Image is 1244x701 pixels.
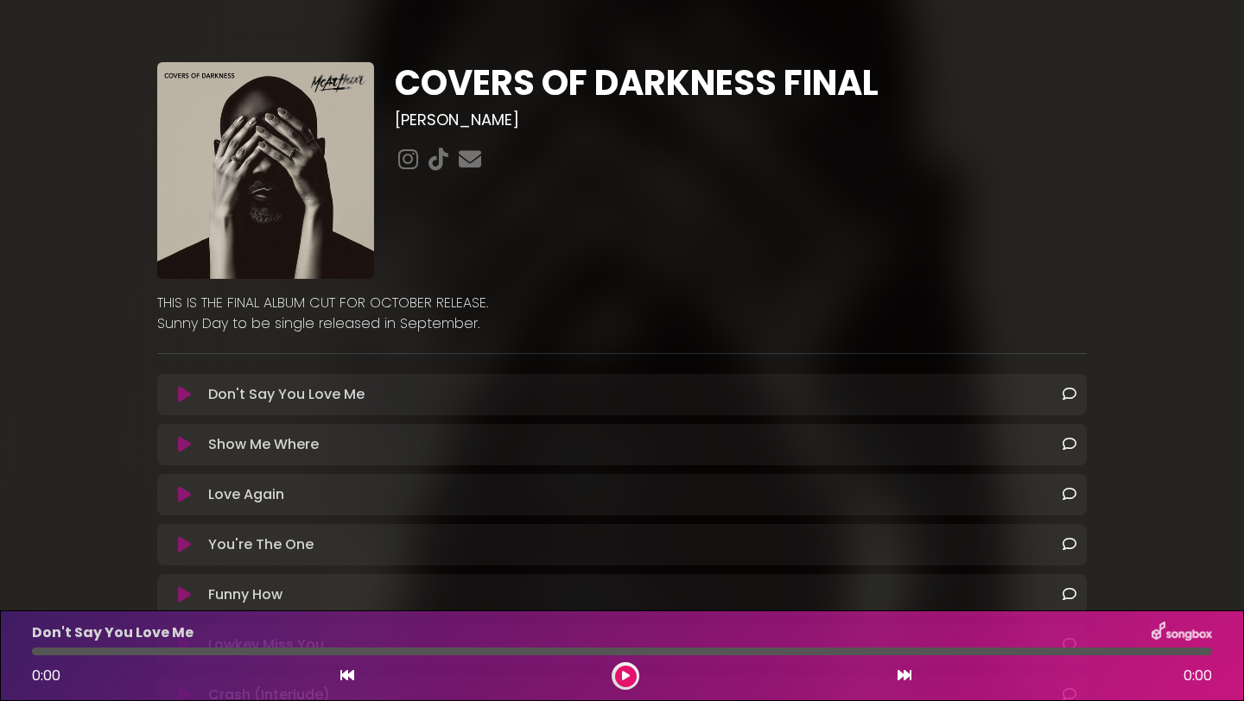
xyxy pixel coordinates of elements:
p: THIS IS THE FINAL ALBUM CUT FOR OCTOBER RELEASE. [157,293,1087,313]
p: Show Me Where [208,434,319,455]
p: Don't Say You Love Me [32,622,194,643]
p: You're The One [208,534,314,555]
h3: [PERSON_NAME] [395,111,1087,129]
p: Funny How [208,584,282,605]
span: 0:00 [1184,666,1212,686]
p: Sunny Day to be single released in September. [157,313,1087,334]
p: Love Again [208,484,284,505]
img: songbox-logo-white.png [1152,622,1212,644]
img: H1JVgOjATuO7XgTOmm0l [157,62,374,279]
p: Don't Say You Love Me [208,384,365,405]
span: 0:00 [32,666,60,685]
h1: COVERS OF DARKNESS FINAL [395,62,1087,104]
